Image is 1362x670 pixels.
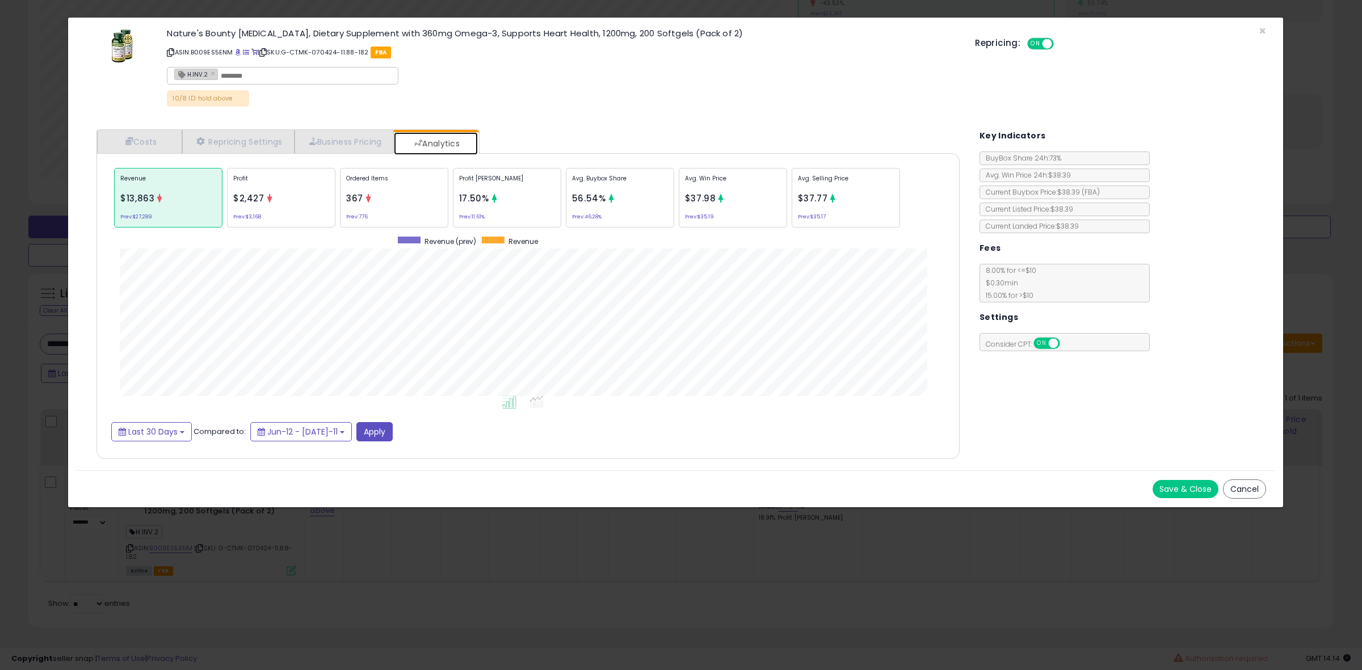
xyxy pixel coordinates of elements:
a: Repricing Settings [182,130,295,153]
small: Prev: 46.28% [572,215,602,218]
button: Apply [356,422,393,441]
span: $37.98 [685,192,716,204]
p: Avg. Selling Price [798,174,894,191]
img: 51KeK3W4mOL._SL60_.jpg [111,29,133,63]
a: BuyBox page [235,48,241,57]
span: H.INV.2 [175,69,208,79]
small: Prev: $3,168 [233,215,261,218]
span: ON [1028,39,1042,49]
span: ( FBA ) [1082,187,1100,197]
button: Cancel [1223,479,1266,499]
span: $13,863 [120,192,154,204]
a: Costs [97,130,182,153]
h5: Fees [980,241,1001,255]
a: Business Pricing [295,130,394,153]
span: Last 30 Days [128,426,178,437]
span: Current Buybox Price: [980,187,1100,197]
a: Your listing only [251,48,258,57]
span: Current Landed Price: $38.39 [980,221,1079,231]
span: $0.30 min [980,278,1018,288]
h5: Settings [980,310,1018,325]
button: Save & Close [1153,480,1218,498]
span: Consider CPT: [980,339,1075,349]
span: 17.50% [459,192,489,204]
span: OFF [1052,39,1070,49]
span: FBA [371,47,392,58]
h5: Key Indicators [980,129,1046,143]
small: Prev: 776 [346,215,368,218]
span: 367 [346,192,363,204]
span: Jun-12 - [DATE]-11 [267,426,338,437]
span: ON [1035,339,1049,348]
span: $2,427 [233,192,264,204]
h5: Repricing: [975,39,1020,48]
span: 8.00 % for <= $10 [980,266,1036,300]
span: 15.00 % for > $10 [980,290,1033,300]
span: $37.77 [798,192,828,204]
p: Profit [PERSON_NAME] [459,174,555,191]
p: Avg. Buybox Share [572,174,668,191]
span: $38.39 [1057,187,1100,197]
small: Prev: $27,289 [120,215,152,218]
p: ASIN: B009ES5ENM | SKU: G-CTMK-070424-11.88-182 [167,43,958,61]
h3: Nature's Bounty [MEDICAL_DATA], Dietary Supplement with 360mg Omega-3, Supports Heart Health, 120... [167,29,958,37]
small: Prev: $35.19 [685,215,714,218]
span: OFF [1058,339,1076,348]
span: Compared to: [194,425,246,436]
span: Avg. Win Price 24h: $38.39 [980,170,1071,180]
span: Revenue (prev) [424,237,476,246]
span: Current Listed Price: $38.39 [980,204,1073,214]
span: × [1259,23,1266,39]
p: Revenue [120,174,216,191]
p: Profit [233,174,329,191]
small: Prev: $35.17 [798,215,826,218]
p: Ordered Items [346,174,442,191]
a: All offer listings [243,48,249,57]
p: Avg. Win Price [685,174,781,191]
p: 10/8 ID: hold above [167,90,249,107]
a: × [211,68,217,78]
small: Prev: 11.61% [459,215,485,218]
a: Analytics [394,132,478,155]
span: 56.54% [572,192,606,204]
span: BuyBox Share 24h: 73% [980,153,1061,163]
span: Revenue [508,237,538,246]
